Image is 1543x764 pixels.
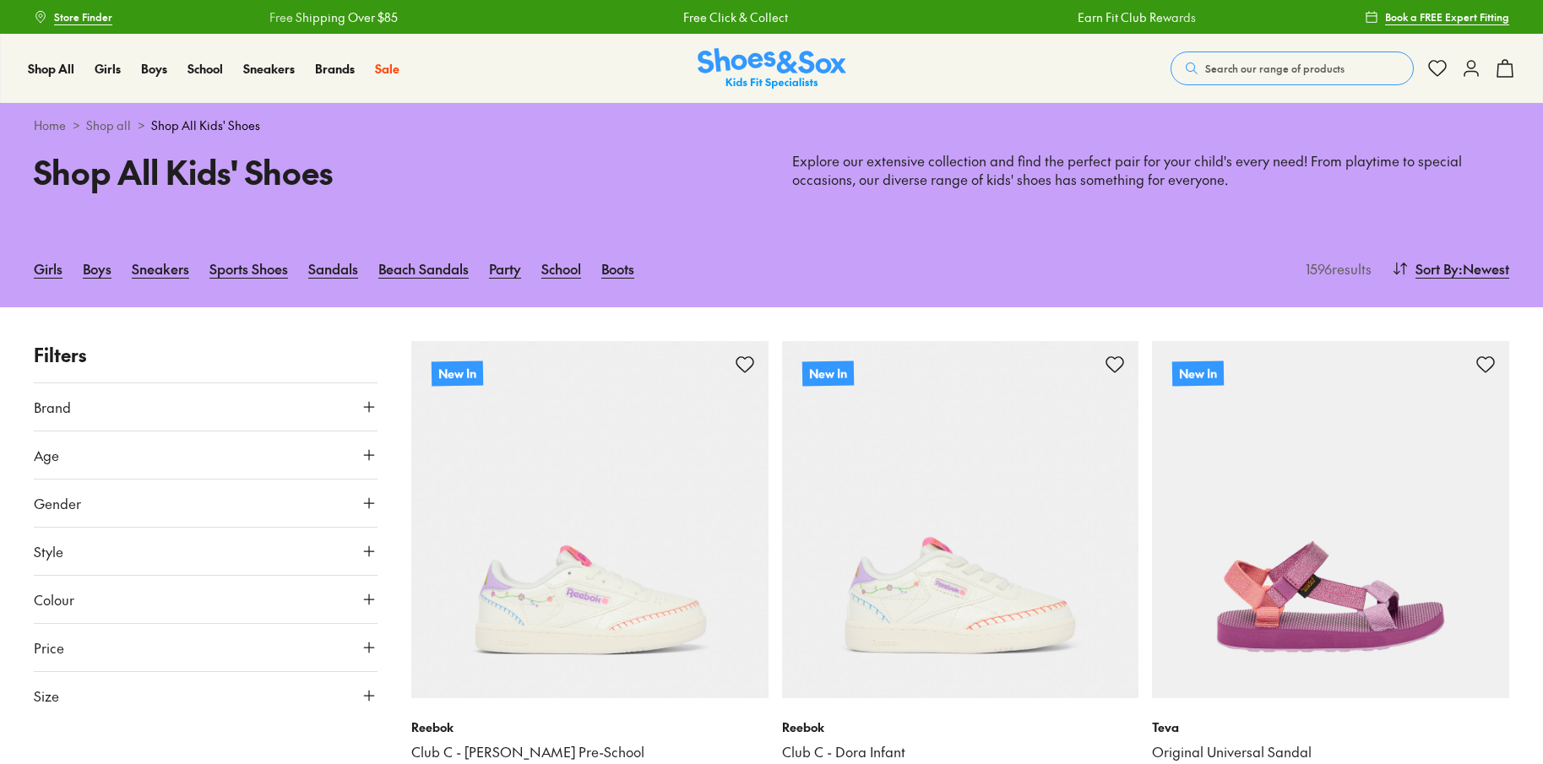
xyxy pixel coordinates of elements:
a: Book a FREE Expert Fitting [1365,2,1509,32]
span: Sneakers [243,60,295,77]
span: Sort By [1415,258,1459,279]
a: Shop all [86,116,131,134]
a: Girls [34,250,62,287]
button: Sort By:Newest [1392,250,1509,287]
span: : Newest [1459,258,1509,279]
p: 1596 results [1299,258,1372,279]
a: New In [1152,341,1509,698]
p: Reebok [411,718,769,736]
a: Sandals [308,250,358,287]
p: Reebok [782,718,1139,736]
a: Club C - [PERSON_NAME] Pre-School [411,743,769,761]
span: Boys [141,60,167,77]
span: Search our range of products [1205,61,1345,76]
span: Size [34,685,59,706]
p: New In [432,360,483,386]
span: Girls [95,60,121,77]
p: Teva [1152,718,1509,736]
span: Price [34,637,64,658]
span: School [187,60,223,77]
a: Store Finder [34,2,112,32]
span: Brand [34,397,71,417]
button: Style [34,528,378,575]
p: Filters [34,341,378,369]
a: Boys [141,60,167,78]
a: Club C - Dora Infant [782,743,1139,761]
span: Gender [34,493,81,513]
button: Age [34,431,378,479]
span: Brands [315,60,355,77]
button: Brand [34,383,378,431]
button: Colour [34,576,378,623]
span: Shop All Kids' Shoes [151,116,260,134]
span: Sale [375,60,399,77]
span: Book a FREE Expert Fitting [1385,9,1509,24]
button: Price [34,624,378,671]
a: Sneakers [132,250,189,287]
a: Beach Sandals [378,250,469,287]
a: Sneakers [243,60,295,78]
span: Age [34,445,59,465]
span: Style [34,541,63,561]
img: SNS_Logo_Responsive.svg [698,48,846,89]
span: Shop All [28,60,74,77]
button: Gender [34,480,378,527]
a: Sale [375,60,399,78]
a: Girls [95,60,121,78]
a: Free Click & Collect [681,8,785,26]
a: Home [34,116,66,134]
span: Colour [34,589,74,610]
a: New In [782,341,1139,698]
a: Free Shipping Over $85 [267,8,395,26]
a: Earn Fit Club Rewards [1076,8,1194,26]
h1: Shop All Kids' Shoes [34,148,752,196]
button: Search our range of products [1171,51,1414,85]
a: Sports Shoes [209,250,288,287]
a: Shoes & Sox [698,48,846,89]
a: New In [411,341,769,698]
a: Original Universal Sandal [1152,743,1509,761]
a: Shop All [28,60,74,78]
a: Party [489,250,521,287]
button: Size [34,672,378,719]
p: Explore our extensive collection and find the perfect pair for your child's every need! From play... [792,152,1510,189]
a: School [541,250,581,287]
a: Boys [83,250,111,287]
a: School [187,60,223,78]
p: New In [801,360,853,386]
a: Brands [315,60,355,78]
div: > > [34,116,1509,134]
span: Store Finder [54,9,112,24]
a: Boots [601,250,634,287]
p: New In [1172,360,1224,386]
